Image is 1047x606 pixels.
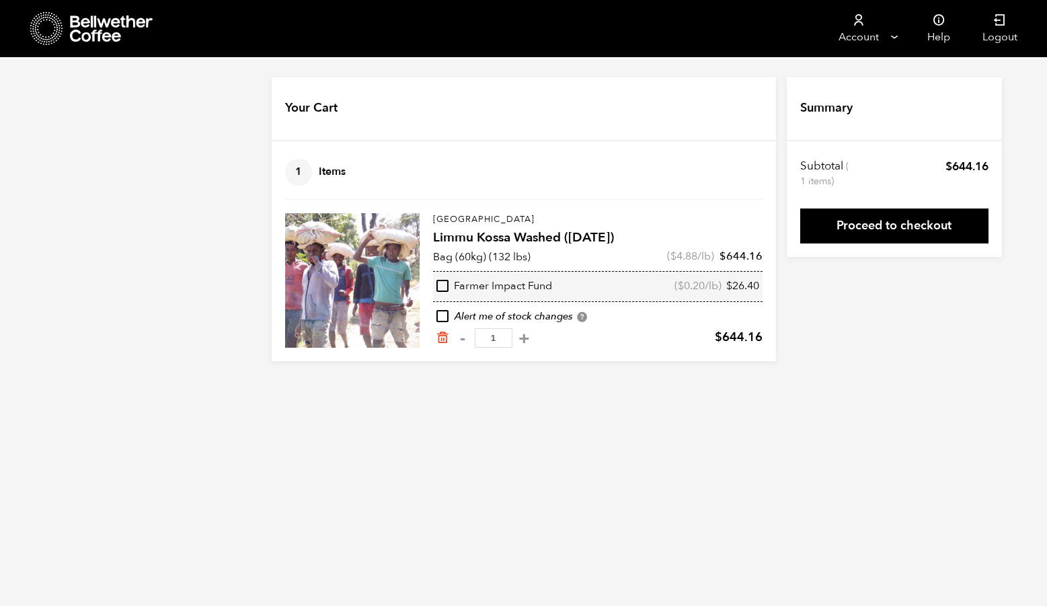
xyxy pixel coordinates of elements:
[285,159,346,186] h4: Items
[436,279,552,294] div: Farmer Impact Fund
[720,249,726,264] span: $
[455,332,471,345] button: -
[285,159,312,186] span: 1
[726,278,759,293] bdi: 26.40
[800,100,853,117] h4: Summary
[516,332,533,345] button: +
[475,328,512,348] input: Qty
[715,329,763,346] bdi: 644.16
[945,159,952,174] span: $
[436,331,449,345] a: Remove from cart
[945,159,988,174] bdi: 644.16
[433,309,763,324] div: Alert me of stock changes
[715,329,722,346] span: $
[678,278,705,293] bdi: 0.20
[433,229,763,248] h4: Limmu Kossa Washed ([DATE])
[667,249,714,264] span: ( /lb)
[800,209,988,243] a: Proceed to checkout
[433,249,531,265] p: Bag (60kg) (132 lbs)
[670,249,676,264] span: $
[674,279,722,294] span: ( /lb)
[720,249,763,264] bdi: 644.16
[726,278,732,293] span: $
[678,278,684,293] span: $
[670,249,697,264] bdi: 4.88
[433,213,763,227] p: [GEOGRAPHIC_DATA]
[800,159,851,188] th: Subtotal
[285,100,338,117] h4: Your Cart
